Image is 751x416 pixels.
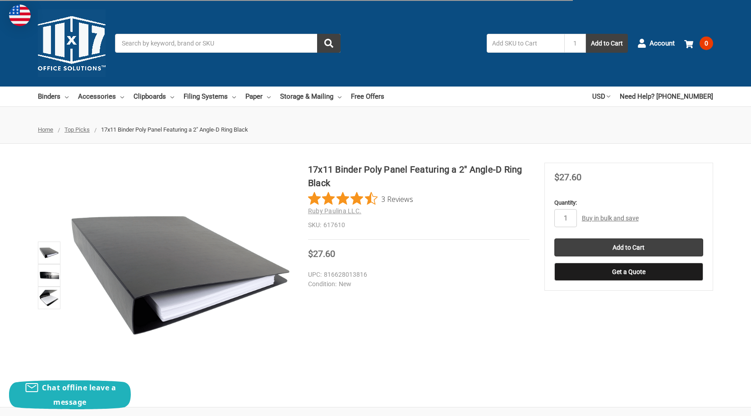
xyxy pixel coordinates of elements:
[39,243,59,263] img: 17x11 Binder Poly Panel Featuring a 2" Angle-D Ring Black
[184,87,236,106] a: Filing Systems
[554,198,703,207] label: Quantity:
[554,172,581,183] span: $27.60
[42,383,116,407] span: Chat offline leave a message
[487,34,564,53] input: Add SKU to Cart
[280,87,341,106] a: Storage & Mailing
[78,87,124,106] a: Accessories
[586,34,628,53] button: Add to Cart
[308,207,361,215] a: Ruby Paulina LLC.
[554,238,703,256] input: Add to Cart
[38,87,69,106] a: Binders
[308,279,336,289] dt: Condition:
[101,126,248,133] span: 17x11 Binder Poly Panel Featuring a 2" Angle-D Ring Black
[308,220,321,230] dt: SKU:
[115,34,341,53] input: Search by keyword, brand or SKU
[592,87,610,106] a: USD
[381,192,413,206] span: 3 Reviews
[351,87,384,106] a: Free Offers
[684,32,713,55] a: 0
[308,270,322,279] dt: UPC:
[308,163,530,190] h1: 17x11 Binder Poly Panel Featuring a 2" Angle-D Ring Black
[620,87,713,106] a: Need Help? [PHONE_NUMBER]
[582,215,639,222] a: Buy in bulk and save
[308,279,525,289] dd: New
[308,270,525,279] dd: 816628013816
[308,192,413,206] button: Rated 4.3 out of 5 stars from 3 reviews. Jump to reviews.
[39,288,59,308] img: 17”x11” Poly Binders (617610)
[308,220,530,230] dd: 617610
[134,87,174,106] a: Clipboards
[554,263,703,281] button: Get a Quote
[700,37,713,50] span: 0
[38,126,53,133] a: Home
[39,265,59,285] img: 17x11 Binder Poly Panel Featuring a 2" Angle-D Ring Black
[9,380,131,409] button: Chat offline leave a message
[650,38,675,49] span: Account
[38,9,106,77] img: 11x17.com
[9,5,31,26] img: duty and tax information for United States
[245,87,271,106] a: Paper
[308,248,335,259] span: $27.60
[65,126,90,133] a: Top Picks
[68,163,293,388] img: 17x11 Binder Poly Panel Featuring a 2" Angle-D Ring Black
[637,32,675,55] a: Account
